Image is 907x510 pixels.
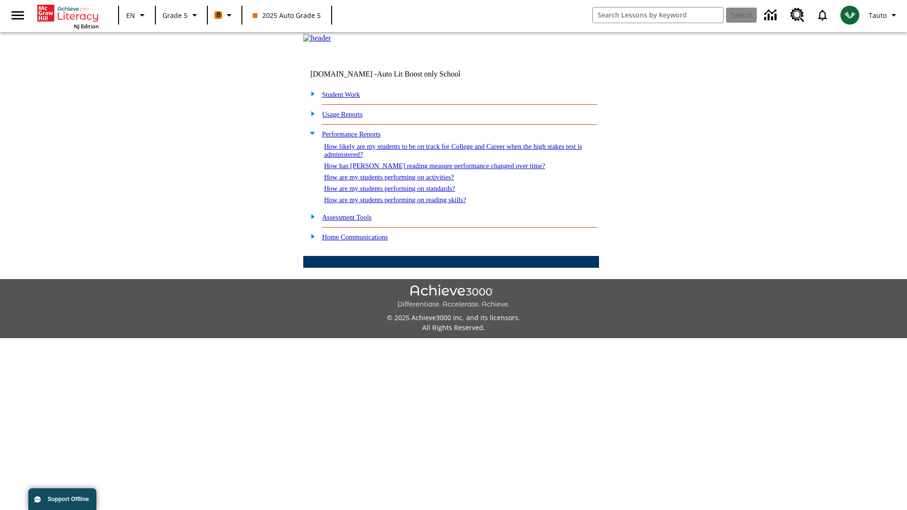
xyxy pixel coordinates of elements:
a: How are my students performing on standards? [324,185,455,192]
a: How likely are my students to be on track for College and Career when the high stakes test is adm... [324,143,582,158]
button: Support Offline [28,488,96,510]
span: Support Offline [48,496,89,502]
img: plus.gif [306,232,316,240]
button: Profile/Settings [865,7,903,24]
img: plus.gif [306,212,316,221]
a: Assessment Tools [322,213,372,221]
td: [DOMAIN_NAME] - [310,70,484,78]
span: NJ Edition [74,23,99,30]
a: Resource Center, Will open in new tab [785,2,810,28]
span: EN [126,10,135,20]
span: Tauto [869,10,887,20]
img: Achieve3000 Differentiate Accelerate Achieve [397,285,510,309]
input: search field [593,8,723,23]
a: Performance Reports [322,130,381,138]
img: plus.gif [306,109,316,118]
a: How are my students performing on reading skills? [324,196,466,204]
button: Language: EN, Select a language [122,7,152,24]
a: How are my students performing on activities? [324,173,454,181]
a: Home Communications [322,233,388,241]
a: How has [PERSON_NAME] reading measure performance changed over time? [324,162,545,170]
a: Data Center [759,2,785,28]
span: 2025 Auto Grade 5 [253,10,321,20]
img: minus.gif [306,129,316,137]
a: Notifications [810,3,835,27]
button: Boost Class color is orange. Change class color [211,7,239,24]
span: B [216,9,221,21]
img: header [303,34,331,42]
a: Student Work [322,91,360,98]
a: Usage Reports [322,110,363,118]
button: Select a new avatar [835,3,865,27]
img: plus.gif [306,89,316,98]
button: Open side menu [4,1,32,29]
span: Grade 5 [163,10,188,20]
img: avatar image [840,6,859,25]
nobr: Auto Lit Boost only School [377,70,461,78]
div: Home [37,3,99,30]
button: Grade: Grade 5, Select a grade [159,7,204,24]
